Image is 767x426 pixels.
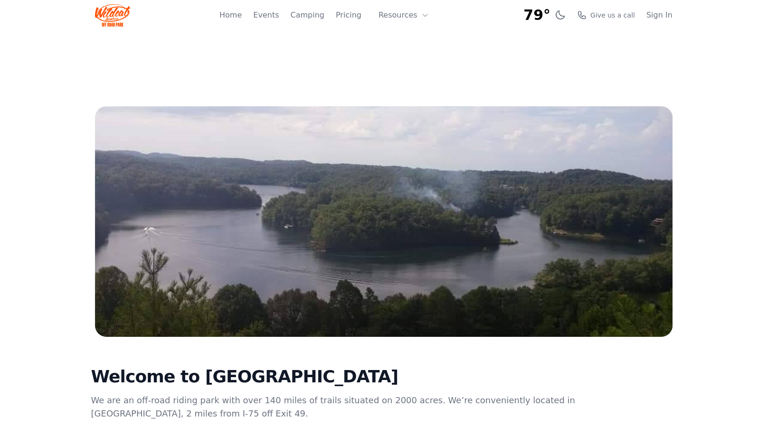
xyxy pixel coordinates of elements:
[91,394,578,420] p: We are an off-road riding park with over 140 miles of trails situated on 2000 acres. We’re conven...
[590,10,635,20] span: Give us a call
[523,7,550,24] span: 79°
[290,9,324,21] a: Camping
[95,4,131,27] img: Wildcat Logo
[219,9,242,21] a: Home
[253,9,279,21] a: Events
[577,10,635,20] a: Give us a call
[646,9,672,21] a: Sign In
[91,367,578,386] h2: Welcome to [GEOGRAPHIC_DATA]
[373,6,435,25] button: Resources
[336,9,361,21] a: Pricing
